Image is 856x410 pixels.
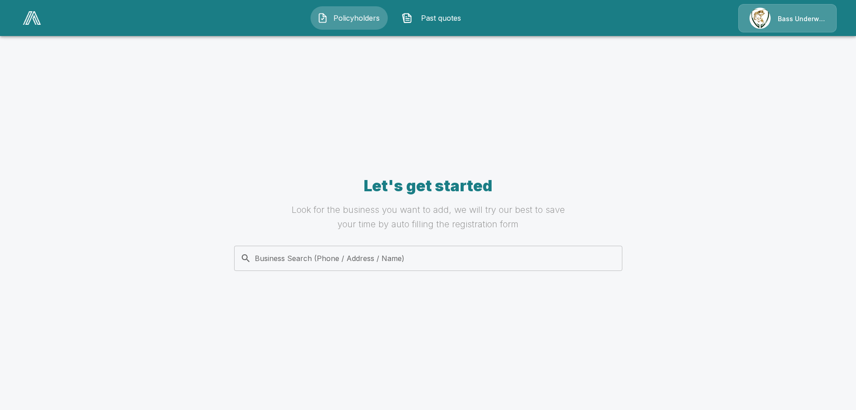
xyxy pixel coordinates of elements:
[317,13,328,23] img: Policyholders Icon
[416,13,466,23] span: Past quotes
[811,367,856,410] iframe: Chat Widget
[332,13,381,23] span: Policyholders
[286,203,571,231] h6: Look for the business you want to add, we will try our best to save your time by auto filling the...
[310,6,388,30] button: Policyholders IconPolicyholders
[395,6,472,30] button: Past quotes IconPast quotes
[286,176,571,195] h4: Let's get started
[23,11,41,25] img: AA Logo
[402,13,412,23] img: Past quotes Icon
